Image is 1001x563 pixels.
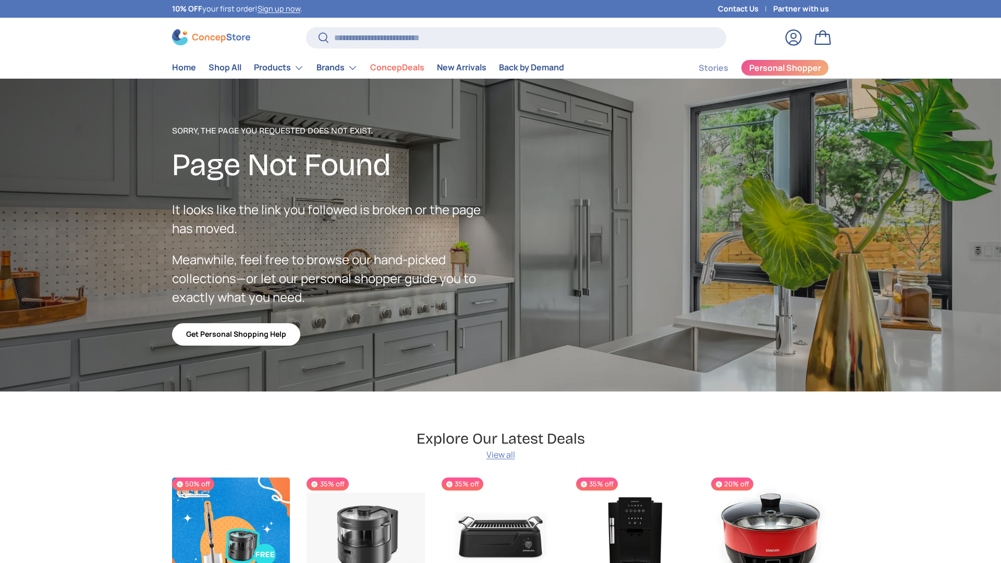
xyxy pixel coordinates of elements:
a: Back by Demand [499,57,564,78]
strong: 10% OFF [172,4,202,14]
a: Partner with us [773,3,829,15]
nav: Secondary [674,57,829,78]
h2: Explore Our Latest Deals [417,429,585,448]
a: ConcepDeals [370,57,424,78]
a: Contact Us [718,3,773,15]
a: Stories [699,58,728,78]
nav: Primary [172,57,564,78]
a: Brands [316,57,358,78]
span: 20% off [711,478,753,491]
a: Shop All [209,57,241,78]
span: 35% off [442,478,483,491]
span: 50% off [172,478,214,491]
a: Get Personal Shopping Help [172,323,300,346]
span: 35% off [307,478,348,491]
span: Personal Shopper [749,64,821,72]
p: Meanwhile, feel free to browse our hand-picked collections—or let our personal shopper guide you ... [172,250,500,307]
summary: Brands [310,57,364,78]
a: New Arrivals [437,57,486,78]
p: It looks like the link you followed is broken or the page has moved. [172,200,500,238]
img: ConcepStore [172,29,250,45]
a: Home [172,57,196,78]
summary: Products [248,57,310,78]
span: 35% off [576,478,618,491]
a: Personal Shopper [741,59,829,76]
h2: Page Not Found [172,145,500,185]
a: Sign up now [258,4,300,14]
a: Products [254,57,304,78]
a: View all [486,448,515,461]
p: your first order! . [172,3,302,15]
p: Sorry, the page you requested does not exist. [172,125,500,137]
